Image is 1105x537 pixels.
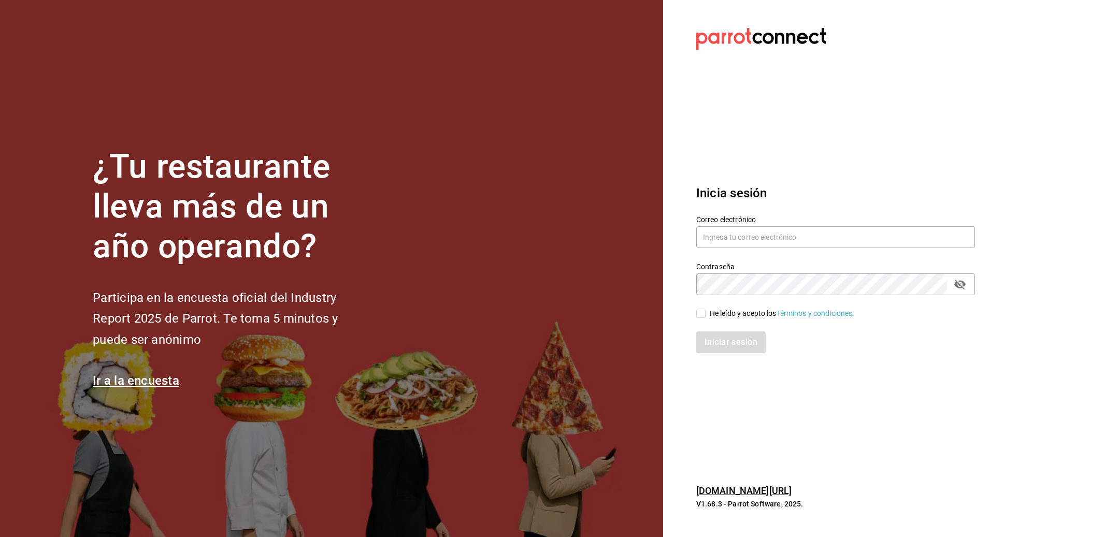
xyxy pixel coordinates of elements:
label: Contraseña [696,263,975,270]
div: He leído y acepto los [710,308,855,319]
a: Ir a la encuesta [93,373,179,388]
p: V1.68.3 - Parrot Software, 2025. [696,499,975,509]
a: [DOMAIN_NAME][URL] [696,485,792,496]
a: Términos y condiciones. [777,309,855,317]
h3: Inicia sesión [696,184,975,202]
input: Ingresa tu correo electrónico [696,226,975,248]
button: passwordField [951,275,969,293]
label: Correo electrónico [696,216,975,223]
h2: Participa en la encuesta oficial del Industry Report 2025 de Parrot. Te toma 5 minutos y puede se... [93,287,372,351]
h1: ¿Tu restaurante lleva más de un año operando? [93,147,372,266]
